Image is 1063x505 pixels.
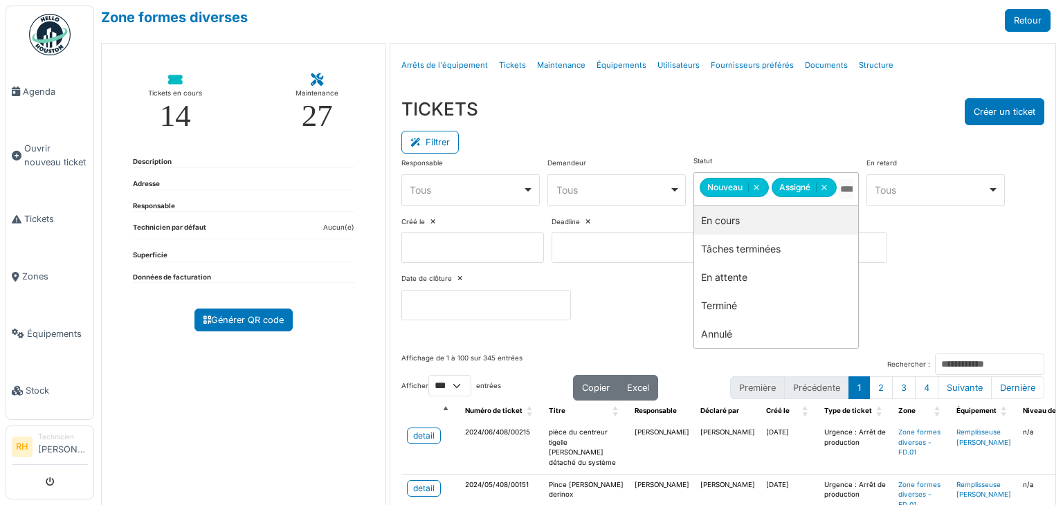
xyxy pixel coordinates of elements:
span: Numéro de ticket [465,407,523,414]
td: 2024/06/408/00215 [460,422,543,474]
span: Zones [22,270,88,283]
span: Équipement [956,407,997,414]
a: Maintenance [531,49,591,82]
div: Assigné [772,178,837,197]
a: Ouvrir nouveau ticket [6,120,93,191]
a: Arrêts de l'équipement [396,49,493,82]
span: Créé le: Activate to sort [802,401,810,422]
a: Retour [1005,9,1051,32]
img: Badge_color-CXgf-gQk.svg [29,14,71,55]
span: Excel [627,383,649,393]
span: Responsable [635,407,677,414]
div: Technicien [38,432,88,442]
td: [PERSON_NAME] [695,422,761,474]
button: Créer un ticket [965,98,1044,125]
span: Stock [26,384,88,397]
dt: Données de facturation [133,273,211,283]
span: Zone: Activate to sort [934,401,943,422]
span: Équipements [27,327,88,340]
a: Utilisateurs [652,49,705,82]
span: Zone [898,407,916,414]
div: detail [413,482,435,495]
span: Type de ticket: Activate to sort [876,401,884,422]
a: Structure [853,49,899,82]
span: Tickets [24,212,88,226]
a: Remplisseuse [PERSON_NAME] [956,481,1011,499]
button: Last [991,376,1044,399]
a: Stock [6,362,93,420]
div: 14 [160,100,191,131]
a: detail [407,428,441,444]
a: Tickets [493,49,531,82]
a: Agenda [6,63,93,120]
td: Urgence : Arrêt de production [819,422,893,474]
button: 3 [892,376,916,399]
input: Tous [839,179,853,199]
dt: Technicien par défaut [133,223,206,239]
a: RH Technicien[PERSON_NAME] [12,432,88,465]
span: Créé le [766,407,790,414]
span: Déclaré par [700,407,739,414]
button: Excel [618,375,658,401]
li: RH [12,437,33,457]
div: En attente [694,263,858,291]
a: Remplisseuse [PERSON_NAME] [956,428,1011,446]
dt: Description [133,157,172,167]
nav: pagination [730,376,1044,399]
label: Créé le [401,217,425,228]
td: [DATE] [761,422,819,474]
a: Équipements [591,49,652,82]
select: Afficherentrées [428,375,471,396]
span: Titre [549,407,565,414]
li: [PERSON_NAME] [38,432,88,461]
label: Rechercher : [887,360,930,370]
a: Documents [799,49,853,82]
a: Maintenance 27 [284,63,350,143]
label: Demandeur [547,158,586,169]
label: Date de clôture [401,274,452,284]
h3: TICKETS [401,98,478,120]
td: [PERSON_NAME] [629,422,695,474]
a: Générer QR code [194,309,293,331]
div: Tickets en cours [148,86,202,100]
a: Tickets en cours 14 [137,63,213,143]
a: detail [407,480,441,497]
button: Remove item: 'new' [748,183,764,192]
span: Type de ticket [824,407,872,414]
div: 27 [302,100,333,131]
div: Tous [410,183,523,197]
button: Copier [573,375,619,401]
dd: Aucun(e) [323,223,354,233]
label: Statut [693,156,712,167]
button: 2 [869,376,893,399]
a: Fournisseurs préférés [705,49,799,82]
span: Copier [582,383,610,393]
button: Remove item: 'assigned' [816,183,832,192]
div: detail [413,430,435,442]
button: 4 [915,376,938,399]
span: Ouvrir nouveau ticket [24,142,88,168]
div: Tous [875,183,988,197]
div: En cours [694,206,858,235]
span: Agenda [23,85,88,98]
button: 1 [848,376,870,399]
div: Annulé [694,320,858,348]
label: En retard [866,158,897,169]
label: Deadline [552,217,580,228]
a: Tickets [6,191,93,248]
div: Affichage de 1 à 100 sur 345 entrées [401,353,523,375]
span: Numéro de ticket: Activate to sort [527,401,535,422]
div: Tous [556,183,669,197]
button: Filtrer [401,131,459,154]
span: Équipement: Activate to sort [1001,401,1009,422]
dt: Responsable [133,201,175,212]
label: Afficher entrées [401,375,501,396]
a: Zone formes diverses - FD.01 [898,428,941,456]
dt: Superficie [133,250,167,261]
a: Équipements [6,305,93,362]
div: Nouveau [700,178,769,197]
button: Next [938,376,992,399]
div: Maintenance [296,86,338,100]
a: Zones [6,248,93,305]
td: pièce du centreur tigelle [PERSON_NAME] détaché du système [543,422,629,474]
